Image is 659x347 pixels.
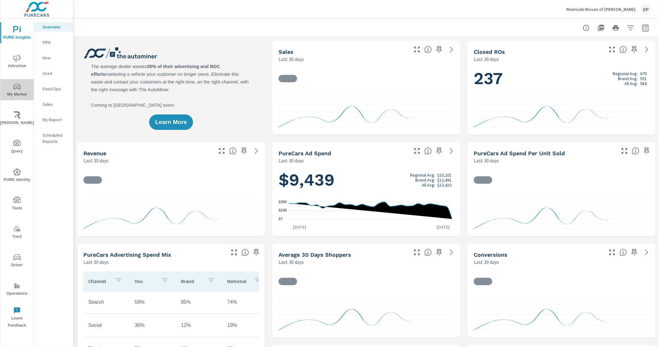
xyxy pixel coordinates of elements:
p: Riverside Nissan of [PERSON_NAME] [566,6,636,12]
p: Last 30 days [474,258,499,266]
h1: $9,439 [279,169,454,191]
span: Driver [2,254,32,269]
p: Regional Avg: [410,173,435,178]
p: All Avg: [422,182,435,187]
button: Learn More [149,114,193,130]
p: Last 30 days [474,55,499,63]
p: Last 30 days [279,258,304,266]
a: See more details in report [251,146,261,156]
div: My Report [34,115,73,124]
td: 85% [176,294,222,310]
td: 59% [130,294,176,310]
a: See more details in report [447,146,456,156]
p: Brand [181,278,203,284]
span: Save this to your personalized report [251,247,261,257]
span: Operations [2,282,32,297]
p: PIPA [43,39,68,45]
a: See more details in report [642,45,652,54]
p: Sales [43,101,68,107]
div: New [34,53,73,62]
text: $390 [279,200,287,204]
span: Save this to your personalized report [629,247,639,257]
p: Overview [43,24,68,30]
p: Last 30 days [83,157,109,164]
p: [DATE] [289,224,311,230]
p: Used [43,70,68,76]
span: Number of vehicles sold by the dealership over the selected date range. [Source: This data is sou... [424,46,432,53]
button: Apply Filters [624,22,637,34]
span: Average cost of advertising per each vehicle sold at the dealer over the selected date range. The... [632,147,639,155]
p: 551 [640,76,647,81]
button: Make Fullscreen [412,146,422,156]
span: This table looks at how you compare to the amount of budget you spend per channel as opposed to y... [241,249,249,256]
span: Save this to your personalized report [239,146,249,156]
span: Save this to your personalized report [642,146,652,156]
p: $15,201 [437,173,451,178]
button: Make Fullscreen [412,247,422,257]
button: Select Date Range [639,22,652,34]
h5: PureCars Ad Spend Per Unit Sold [474,150,565,156]
h1: 237 [474,68,649,89]
span: A rolling 30 day total of daily Shoppers on the dealership website, averaged over the selected da... [424,249,432,256]
button: Make Fullscreen [607,45,617,54]
td: 12% [176,318,222,333]
span: The number of dealer-specified goals completed by a visitor. [Source: This data is provided by th... [619,249,627,256]
h5: Sales [279,49,293,55]
div: nav menu [0,19,34,332]
span: Leave Feedback [2,307,32,329]
button: Print Report [610,22,622,34]
td: 19% [222,318,269,333]
h5: Average 30 Days Shoppers [279,251,351,258]
p: Brand Avg: [415,178,435,182]
p: Fixed Ops [43,86,68,92]
p: New [43,55,68,61]
p: 679 [640,71,647,76]
div: DP [640,4,652,15]
button: Make Fullscreen [229,247,239,257]
a: See more details in report [642,247,652,257]
div: Scheduled Reports [34,131,73,146]
button: Make Fullscreen [412,45,422,54]
div: Fixed Ops [34,84,73,93]
p: Scheduled Reports [43,132,68,144]
a: See more details in report [447,247,456,257]
span: [PERSON_NAME] [2,111,32,126]
span: PURE Insights [2,26,32,41]
a: See more details in report [447,45,456,54]
span: Total sales revenue over the selected date range. [Source: This data is sourced from the dealer’s... [229,147,237,155]
td: 36% [130,318,176,333]
h5: PureCars Advertising Spend Mix [83,251,171,258]
p: $13,410 [437,182,451,187]
p: You [135,278,156,284]
p: My Report [43,117,68,123]
p: Last 30 days [279,55,304,63]
p: Last 30 days [83,258,109,266]
p: Channel [88,278,110,284]
span: Advertise [2,54,32,70]
button: Make Fullscreen [217,146,227,156]
p: Brand Avg: [618,76,638,81]
td: Search [83,294,130,310]
p: All Avg: [624,81,638,86]
span: Total cost of media for all PureCars channels for the selected dealership group over the selected... [424,147,432,155]
span: Query [2,140,32,155]
p: Last 30 days [474,157,499,164]
button: "Export Report to PDF" [595,22,607,34]
p: 584 [640,81,647,86]
span: Save this to your personalized report [434,45,444,54]
span: Save this to your personalized report [434,247,444,257]
button: Make Fullscreen [619,146,629,156]
button: Make Fullscreen [607,247,617,257]
td: 74% [222,294,269,310]
p: National [227,278,249,284]
td: Social [83,318,130,333]
text: $7 [279,217,283,221]
div: Sales [34,100,73,109]
p: Last 30 days [279,157,304,164]
span: PURE Identity [2,168,32,183]
h5: Revenue [83,150,106,156]
p: [DATE] [432,224,454,230]
div: PIPA [34,38,73,47]
span: Save this to your personalized report [434,146,444,156]
span: Number of Repair Orders Closed by the selected dealership group over the selected time range. [So... [619,46,627,53]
